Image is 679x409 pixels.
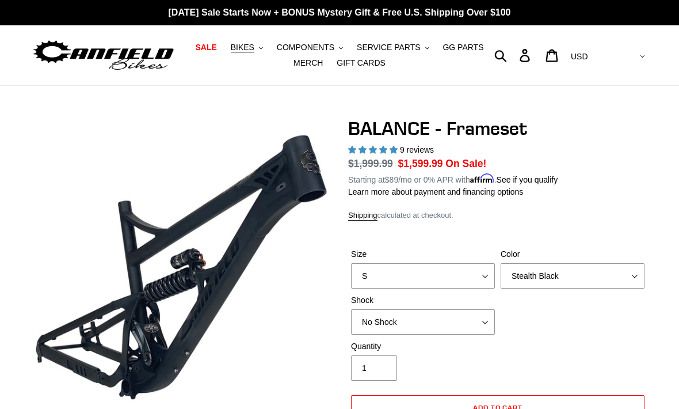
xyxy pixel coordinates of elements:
a: SALE [189,40,222,55]
span: $1,599.99 [398,158,443,169]
label: Color [501,248,644,260]
span: SERVICE PARTS [357,43,420,52]
button: COMPONENTS [271,40,349,55]
a: Learn more about payment and financing options [348,187,523,196]
button: SERVICE PARTS [351,40,434,55]
h1: BALANCE - Frameset [348,118,647,139]
a: MERCH [288,55,329,71]
label: Quantity [351,340,495,353]
span: 5.00 stars [348,145,400,154]
a: See if you qualify - Learn more about Affirm Financing (opens in modal) [497,175,558,184]
p: Starting at /mo or 0% APR with . [348,171,558,186]
span: MERCH [293,58,323,68]
span: On Sale! [445,156,486,171]
s: $1,999.99 [348,158,393,169]
span: $89 [385,175,398,184]
span: 9 reviews [400,145,434,154]
label: Shock [351,294,495,306]
a: Shipping [348,211,377,221]
a: GG PARTS [437,40,489,55]
label: Size [351,248,495,260]
button: BIKES [225,40,269,55]
img: Canfield Bikes [32,37,176,74]
span: GIFT CARDS [337,58,386,68]
span: COMPONENTS [277,43,334,52]
span: BIKES [231,43,254,52]
div: calculated at checkout. [348,210,647,221]
span: SALE [195,43,216,52]
span: GG PARTS [443,43,483,52]
span: Affirm [470,173,494,183]
a: GIFT CARDS [331,55,391,71]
